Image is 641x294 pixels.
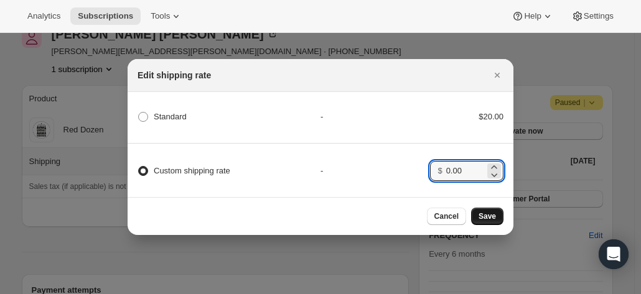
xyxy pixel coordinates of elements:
[143,7,190,25] button: Tools
[320,165,430,177] div: -
[437,166,442,175] span: $
[154,112,187,121] span: Standard
[427,208,466,225] button: Cancel
[430,111,503,123] div: $20.00
[524,11,541,21] span: Help
[320,111,430,123] div: -
[504,7,561,25] button: Help
[70,7,141,25] button: Subscriptions
[151,11,170,21] span: Tools
[78,11,133,21] span: Subscriptions
[154,166,230,175] span: Custom shipping rate
[599,239,629,269] div: Open Intercom Messenger
[479,211,496,221] span: Save
[489,67,506,84] button: Close
[564,7,621,25] button: Settings
[27,11,60,21] span: Analytics
[584,11,614,21] span: Settings
[471,208,503,225] button: Save
[434,211,459,221] span: Cancel
[20,7,68,25] button: Analytics
[138,69,211,81] h2: Edit shipping rate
